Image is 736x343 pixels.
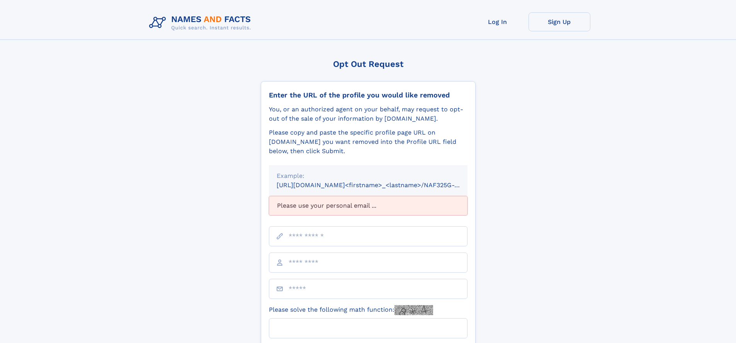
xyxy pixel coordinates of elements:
div: Opt Out Request [261,59,476,69]
div: Enter the URL of the profile you would like removed [269,91,467,99]
div: Please use your personal email ... [269,196,467,215]
a: Log In [467,12,529,31]
small: [URL][DOMAIN_NAME]<firstname>_<lastname>/NAF325G-xxxxxxxx [277,181,482,189]
label: Please solve the following math function: [269,305,433,315]
div: You, or an authorized agent on your behalf, may request to opt-out of the sale of your informatio... [269,105,467,123]
img: Logo Names and Facts [146,12,257,33]
div: Example: [277,171,460,181]
a: Sign Up [529,12,590,31]
div: Please copy and paste the specific profile page URL on [DOMAIN_NAME] you want removed into the Pr... [269,128,467,156]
